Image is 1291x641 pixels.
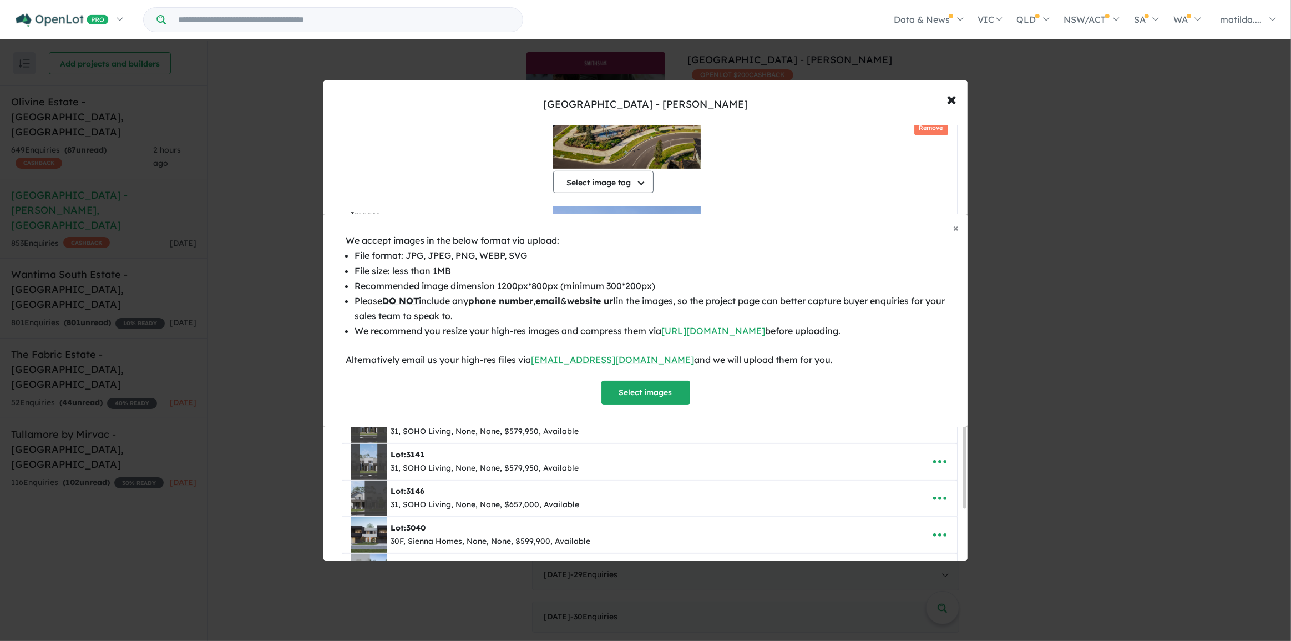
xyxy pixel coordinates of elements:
b: phone number [468,295,533,306]
b: website url [567,295,616,306]
span: × [953,221,959,234]
img: Openlot PRO Logo White [16,13,109,27]
li: File format: JPG, JPEG, PNG, WEBP, SVG [355,248,946,263]
li: File size: less than 1MB [355,264,946,279]
a: [URL][DOMAIN_NAME] [661,325,765,336]
li: Recommended image dimension 1200px*800px (minimum 300*200px) [355,279,946,294]
u: DO NOT [382,295,419,306]
button: Select images [601,381,690,405]
span: matilda.... [1220,14,1262,25]
div: We accept images in the below format via upload: [346,233,946,248]
b: email [535,295,560,306]
li: Please include any , & in the images, so the project page can better capture buyer enquiries for ... [355,294,946,324]
input: Try estate name, suburb, builder or developer [168,8,520,32]
li: We recommend you resize your high-res images and compress them via before uploading. [355,324,946,339]
div: Alternatively email us your high-res files via and we will upload them for you. [346,352,946,367]
a: [EMAIL_ADDRESS][DOMAIN_NAME] [531,354,694,365]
